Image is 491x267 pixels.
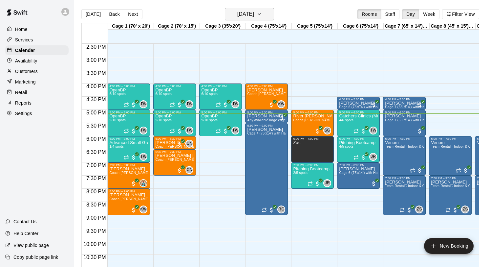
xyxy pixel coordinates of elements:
span: Coach [PERSON_NAME][US_STATE] - 1 hour [109,197,181,201]
div: Cage 2 (70' x 15') [154,23,200,30]
span: Cage 4 (75'x14') with Hack Attack Pitching machine [247,132,327,135]
button: Rooms [357,9,381,19]
button: Next [124,9,142,19]
span: All customers have paid [176,167,183,174]
div: 6:00 PM – 7:30 PM [431,137,470,140]
span: 5:00 PM [85,110,108,115]
div: 7:30 PM – 9:00 PM [431,177,470,180]
span: 9:30 PM [85,228,108,234]
p: Help Center [13,230,38,237]
span: KW [140,206,147,213]
div: Zac Senf [461,206,469,213]
span: All customers have paid [222,102,229,108]
div: 7:00 PM – 8:00 PM [339,163,378,167]
span: Recurring event [399,207,405,213]
span: 4/6 spots filled [339,118,353,122]
span: All customers have paid [130,128,137,134]
span: TW [140,101,147,108]
div: 4:00 PM – 5:00 PM: OpenBP [199,84,242,110]
span: 7:30 PM [85,176,108,181]
span: TW [232,127,239,134]
a: Calendar [5,45,69,55]
span: Recurring event [353,129,359,134]
p: Customers [15,68,38,75]
div: Cage 1 (70' x 20') [108,23,154,30]
span: Stephen Greenlees [326,127,331,134]
h6: [DATE] [237,10,254,19]
div: 7:00 PM – 8:00 PM [293,163,332,167]
div: Cage 5 (75'x14') [292,23,338,30]
span: RG [278,206,285,213]
div: 5:00 PM – 6:00 PM [385,111,424,114]
div: Cody Nguyen [185,140,193,148]
span: Recurring event [308,181,313,186]
div: Kelan Washington [139,206,147,213]
span: 6/10 spots filled [109,92,125,96]
span: Team Rental - Indoor & Outdoor (Leander Location) [385,184,465,188]
span: 9/10 spots filled [201,118,217,122]
span: Recurring event [124,102,129,108]
span: All customers have paid [416,167,423,174]
img: Derelle Owens [140,180,147,186]
div: Reports [5,98,69,108]
div: Javon Rigsby [369,153,377,161]
div: Cage 6 (75'x14') [338,23,384,30]
div: Tony Wyss [139,100,147,108]
a: Retail [5,87,69,97]
div: 4:30 PM – 5:00 PM: Brian Gaskins [383,97,426,110]
span: Tony Wyss [188,127,193,134]
span: Cage 6 (75'x14') with Hack Attack pitching machine [339,105,419,109]
div: 5:00 PM – 6:00 PM [109,111,148,114]
span: CN [186,167,192,173]
div: 5:00 PM – 5:30 PM [247,111,286,114]
div: 7:00 PM – 8:00 PM [109,163,148,167]
span: TW [186,101,193,108]
p: Home [15,26,28,33]
div: Tony Wyss [231,100,239,108]
div: Tony Wyss [185,127,193,134]
span: 3:00 PM [85,57,108,63]
span: Recurring event [410,168,415,173]
div: 5:30 PM – 9:00 PM: Cage 4 (75'x14') with Hack Attack Pitching machine [245,123,288,215]
span: Javon Rigsby [326,179,331,187]
span: All customers have paid [268,102,275,108]
div: 5:00 PM – 5:30 PM: matthew gammon [245,110,288,123]
div: Tony Wyss [369,127,377,134]
p: Retail [15,89,27,96]
span: TW [232,101,239,108]
div: Derelle Owens [139,179,147,187]
span: All customers have paid [371,102,377,108]
p: Marketing [15,79,36,85]
div: 5:30 PM – 9:00 PM [247,124,286,127]
span: ZS [416,206,422,213]
p: Copy public page link [13,254,58,260]
div: 5:00 PM – 6:00 PM [201,111,240,114]
div: 4:30 PM – 5:00 PM [385,98,424,101]
span: Kelan Washington [280,100,285,108]
span: Recurring event [353,155,359,160]
span: 4:00 PM [85,84,108,89]
span: Cage 6 (75'x14') with Hack Attack pitching machine [339,171,419,175]
div: 5:00 PM – 6:00 PM: OpenBP [199,110,242,136]
span: All customers have paid [360,154,367,161]
span: Kelan Washington [142,206,147,213]
div: 5:00 PM – 6:00 PM: Cody Marburger [383,110,426,136]
span: 8:00 PM [85,189,108,194]
span: SG [324,127,330,134]
div: 6:00 PM – 6:30 PM: Reed Bullock [153,136,196,149]
span: 9/10 spots filled [109,118,125,122]
span: Recurring event [445,207,451,213]
div: 5:00 PM – 6:00 PM: OpenBP [153,110,196,136]
div: 6:00 PM – 7:00 PM: Pitching Bootcamp [337,136,380,162]
div: 4:30 PM – 5:00 PM [339,98,378,101]
span: Team Rental - Indoor & Outdoor (Leander Location) [385,145,465,148]
button: Week [419,9,439,19]
span: TW [186,127,193,134]
span: Tony Wyss [142,127,147,134]
span: TW [370,127,376,134]
span: Derelle Owens [142,179,147,187]
span: Recurring event [216,129,221,134]
span: 2:30 PM [85,44,108,50]
span: All customers have paid [176,128,183,134]
span: All customers have paid [130,207,137,213]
